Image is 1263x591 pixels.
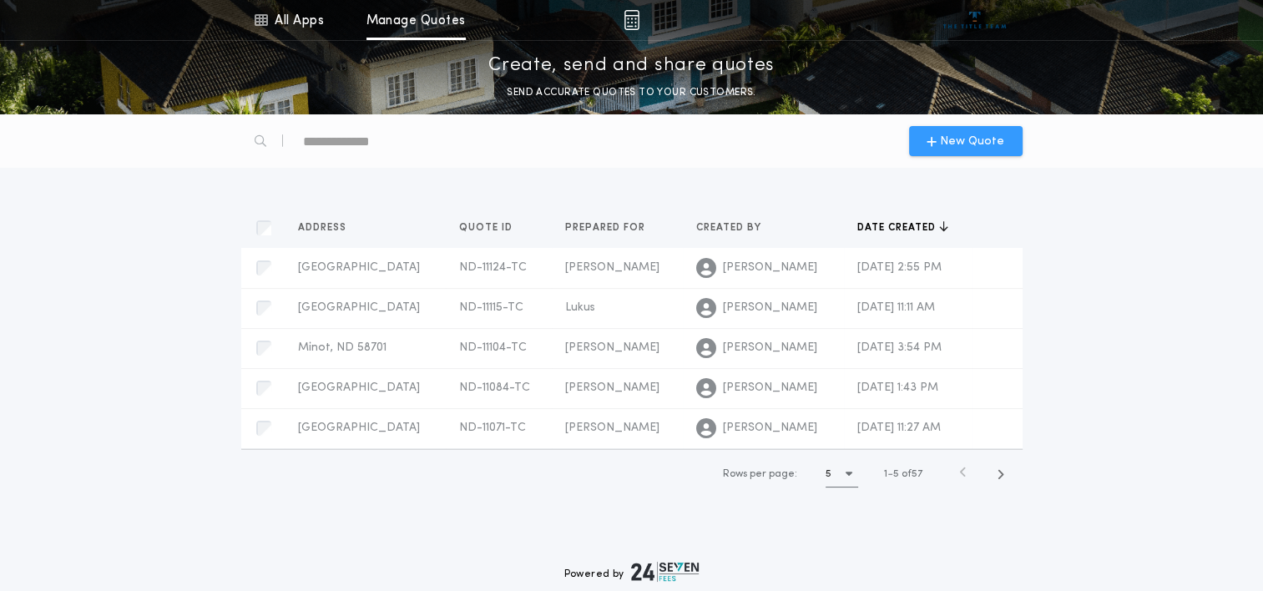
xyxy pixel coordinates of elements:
span: Lukus [565,301,595,314]
button: New Quote [909,126,1023,156]
button: Quote ID [459,220,525,236]
button: Address [298,220,359,236]
button: Created by [696,220,774,236]
span: [PERSON_NAME] [565,261,659,274]
span: [DATE] 1:43 PM [857,381,938,394]
span: [PERSON_NAME] [565,341,659,354]
button: Date created [857,220,948,236]
span: Created by [696,221,765,235]
button: 5 [826,461,858,487]
span: Quote ID [459,221,516,235]
span: Address [298,221,350,235]
span: [PERSON_NAME] [723,300,817,316]
span: New Quote [940,133,1004,150]
span: [PERSON_NAME] [723,380,817,397]
p: SEND ACCURATE QUOTES TO YOUR CUSTOMERS. [507,84,755,101]
span: [GEOGRAPHIC_DATA] [298,381,420,394]
span: [PERSON_NAME] [723,340,817,356]
span: [DATE] 3:54 PM [857,341,942,354]
span: ND-11071-TC [459,422,526,434]
span: Rows per page: [723,469,797,479]
span: 1 [884,469,887,479]
span: 5 [893,469,899,479]
span: [GEOGRAPHIC_DATA] [298,422,420,434]
span: ND-11115-TC [459,301,523,314]
img: img [624,10,639,30]
span: [PERSON_NAME] [723,420,817,437]
span: Date created [857,221,939,235]
img: vs-icon [943,12,1006,28]
span: [GEOGRAPHIC_DATA] [298,261,420,274]
span: ND-11084-TC [459,381,530,394]
span: ND-11124-TC [459,261,527,274]
span: [GEOGRAPHIC_DATA] [298,301,420,314]
span: [DATE] 11:11 AM [857,301,935,314]
span: ND-11104-TC [459,341,527,354]
img: logo [631,562,700,582]
span: [DATE] 11:27 AM [857,422,941,434]
span: [PERSON_NAME] [565,381,659,394]
p: Create, send and share quotes [488,53,775,79]
span: [PERSON_NAME] [723,260,817,276]
span: [DATE] 2:55 PM [857,261,942,274]
span: [PERSON_NAME] [565,422,659,434]
div: Powered by [564,562,700,582]
span: of 57 [902,467,922,482]
span: Minot, ND 58701 [298,341,386,354]
h1: 5 [826,466,831,482]
span: Prepared for [565,221,649,235]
